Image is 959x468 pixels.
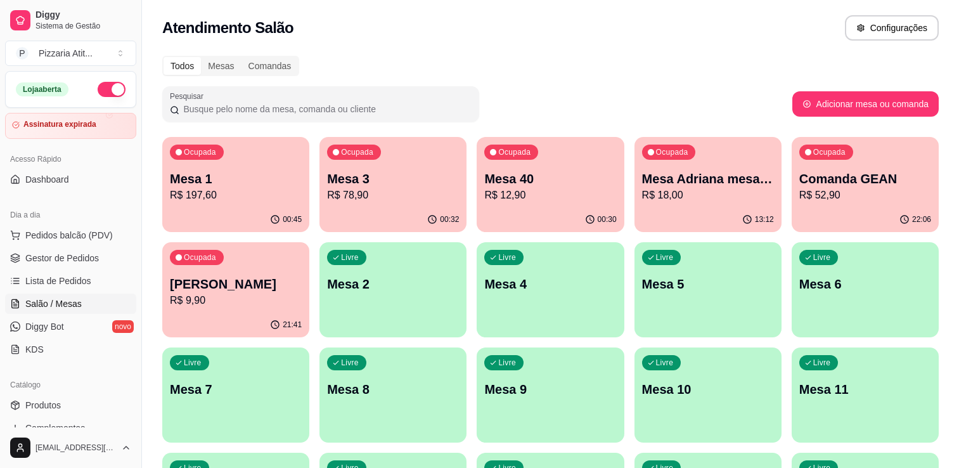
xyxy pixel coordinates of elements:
[16,82,68,96] div: Loja aberta
[25,275,91,287] span: Lista de Pedidos
[656,358,674,368] p: Livre
[184,252,216,263] p: Ocupada
[656,147,688,157] p: Ocupada
[35,10,131,21] span: Diggy
[16,47,29,60] span: P
[341,252,359,263] p: Livre
[35,21,131,31] span: Sistema de Gestão
[23,120,96,129] article: Assinatura expirada
[35,443,116,453] span: [EMAIL_ADDRESS][DOMAIN_NAME]
[327,170,459,188] p: Mesa 3
[498,252,516,263] p: Livre
[283,320,302,330] p: 21:41
[39,47,93,60] div: Pizzaria Atit ...
[170,188,302,203] p: R$ 197,60
[327,275,459,293] p: Mesa 2
[319,242,467,337] button: LivreMesa 2
[162,18,293,38] h2: Atendimento Salão
[484,380,616,398] p: Mesa 9
[164,57,201,75] div: Todos
[813,147,846,157] p: Ocupada
[327,188,459,203] p: R$ 78,90
[5,432,136,463] button: [EMAIL_ADDRESS][DOMAIN_NAME]
[792,348,939,443] button: LivreMesa 11
[5,205,136,225] div: Dia a dia
[170,170,302,188] p: Mesa 1
[656,252,674,263] p: Livre
[5,339,136,360] a: KDS
[25,399,61,412] span: Produtos
[799,188,931,203] p: R$ 52,90
[162,242,309,337] button: Ocupada[PERSON_NAME]R$ 9,9021:41
[477,348,624,443] button: LivreMesa 9
[319,348,467,443] button: LivreMesa 8
[170,380,302,398] p: Mesa 7
[598,214,617,224] p: 00:30
[484,170,616,188] p: Mesa 40
[642,380,774,398] p: Mesa 10
[5,41,136,66] button: Select a team
[642,275,774,293] p: Mesa 5
[845,15,939,41] button: Configurações
[813,358,831,368] p: Livre
[162,137,309,232] button: OcupadaMesa 1R$ 197,6000:45
[792,91,939,117] button: Adicionar mesa ou comanda
[498,147,531,157] p: Ocupada
[25,252,99,264] span: Gestor de Pedidos
[283,214,302,224] p: 00:45
[25,422,85,434] span: Complementos
[170,91,208,101] label: Pesquisar
[25,343,44,356] span: KDS
[5,418,136,438] a: Complementos
[498,358,516,368] p: Livre
[184,358,202,368] p: Livre
[440,214,459,224] p: 00:32
[792,242,939,337] button: LivreMesa 6
[25,229,113,242] span: Pedidos balcão (PDV)
[341,147,373,157] p: Ocupada
[5,294,136,314] a: Salão / Mesas
[634,137,782,232] button: OcupadaMesa Adriana mesa 15R$ 18,0013:12
[5,395,136,415] a: Produtos
[813,252,831,263] p: Livre
[162,348,309,443] button: LivreMesa 7
[799,275,931,293] p: Mesa 6
[5,225,136,245] button: Pedidos balcão (PDV)
[634,348,782,443] button: LivreMesa 10
[170,275,302,293] p: [PERSON_NAME]
[5,248,136,268] a: Gestor de Pedidos
[477,137,624,232] button: OcupadaMesa 40R$ 12,9000:30
[98,82,126,97] button: Alterar Status
[327,380,459,398] p: Mesa 8
[241,57,299,75] div: Comandas
[642,170,774,188] p: Mesa Adriana mesa 15
[201,57,241,75] div: Mesas
[799,380,931,398] p: Mesa 11
[319,137,467,232] button: OcupadaMesa 3R$ 78,9000:32
[912,214,931,224] p: 22:06
[341,358,359,368] p: Livre
[5,113,136,139] a: Assinatura expirada
[5,316,136,337] a: Diggy Botnovo
[5,149,136,169] div: Acesso Rápido
[477,242,624,337] button: LivreMesa 4
[5,169,136,190] a: Dashboard
[25,173,69,186] span: Dashboard
[799,170,931,188] p: Comanda GEAN
[184,147,216,157] p: Ocupada
[5,5,136,36] a: DiggySistema de Gestão
[484,188,616,203] p: R$ 12,90
[25,320,64,333] span: Diggy Bot
[484,275,616,293] p: Mesa 4
[25,297,82,310] span: Salão / Mesas
[5,375,136,395] div: Catálogo
[642,188,774,203] p: R$ 18,00
[755,214,774,224] p: 13:12
[792,137,939,232] button: OcupadaComanda GEANR$ 52,9022:06
[5,271,136,291] a: Lista de Pedidos
[634,242,782,337] button: LivreMesa 5
[179,103,472,115] input: Pesquisar
[170,293,302,308] p: R$ 9,90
